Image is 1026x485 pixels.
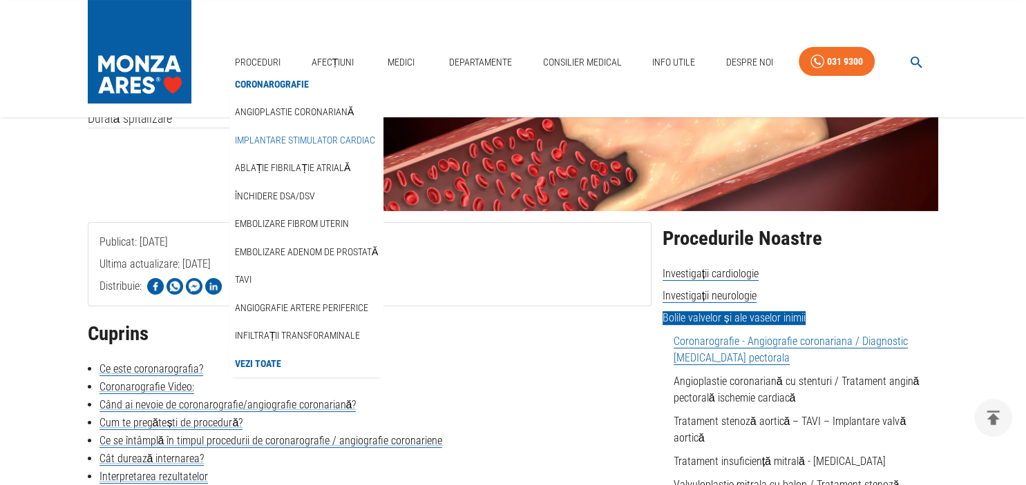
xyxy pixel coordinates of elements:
[232,185,318,208] a: Închidere DSA/DSV
[99,452,205,466] a: Cât durează internarea?
[232,101,357,123] a: Angioplastie coronariană
[99,470,208,484] a: Interpretarea rezultatelor
[99,257,211,326] span: Ultima actualizare: [DATE]
[229,238,383,266] div: Embolizare adenom de prostată
[232,157,353,179] a: Ablație fibrilație atrială
[232,268,254,291] a: TAVI
[229,266,383,294] div: TAVI
[88,110,262,128] td: Durată spitalizare
[229,350,383,378] div: Vezi Toate
[827,53,863,70] div: 031 9300
[232,324,363,347] a: Infiltrații transforaminale
[674,415,906,444] a: Tratament stenoză aortică – TAVI – Implantare valvă aortică
[99,416,243,430] a: Cum te pregătești de procedură?
[721,48,779,77] a: Despre Noi
[663,289,757,303] span: Investigații neurologie
[444,48,517,77] a: Departamente
[186,278,202,295] img: Share on Facebook Messenger
[232,353,284,375] a: Vezi Toate
[232,297,371,319] a: Angiografie artere periferice
[306,48,360,77] a: Afecțiuni
[99,380,194,394] a: Coronarografie Video:
[232,129,378,152] a: Implantare stimulator cardiac
[229,294,383,322] div: Angiografie artere periferice
[974,399,1012,437] button: delete
[537,48,627,77] a: Consilier Medical
[674,375,920,404] a: Angioplastie coronariană cu stenturi / Tratament angină pectorală ischemie cardiacă
[374,73,938,211] img: Coronarografie - Angiografie coronariana | MONZA ARES
[379,48,424,77] a: Medici
[99,398,357,412] a: Când ai nevoie de coronarografie/angiografie coronariană?
[167,278,183,295] img: Share on WhatsApp
[232,73,312,96] a: Coronarografie
[674,335,908,365] a: Coronarografie - Angiografie coronariana / Diagnostic [MEDICAL_DATA] pectorala
[229,70,383,378] nav: secondary mailbox folders
[99,235,168,304] span: Publicat: [DATE]
[205,278,222,295] img: Share on LinkedIn
[229,126,383,155] div: Implantare stimulator cardiac
[663,228,939,250] h2: Procedurile Noastre
[229,321,383,350] div: Infiltrații transforaminale
[229,210,383,238] div: Embolizare fibrom uterin
[147,278,164,295] img: Share on Facebook
[229,98,383,126] div: Angioplastie coronariană
[99,278,142,295] p: Distribuie:
[232,241,381,264] a: Embolizare adenom de prostată
[674,455,886,468] a: Tratament insuficiență mitrală - [MEDICAL_DATA]
[647,48,701,77] a: Info Utile
[229,182,383,210] div: Închidere DSA/DSV
[232,212,352,235] a: Embolizare fibrom uterin
[663,267,759,281] span: Investigații cardiologie
[229,70,383,99] div: Coronarografie
[799,47,875,77] a: 031 9300
[88,323,652,345] h2: Cuprins
[99,362,203,376] a: Ce este coronarografia?
[99,434,443,448] a: Ce se întâmplă în timpul procedurii de coronarografie / angiografie coronariene
[663,311,806,325] span: Bolile valvelor și ale vaselor inimii
[229,48,286,77] a: Proceduri
[229,154,383,182] div: Ablație fibrilație atrială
